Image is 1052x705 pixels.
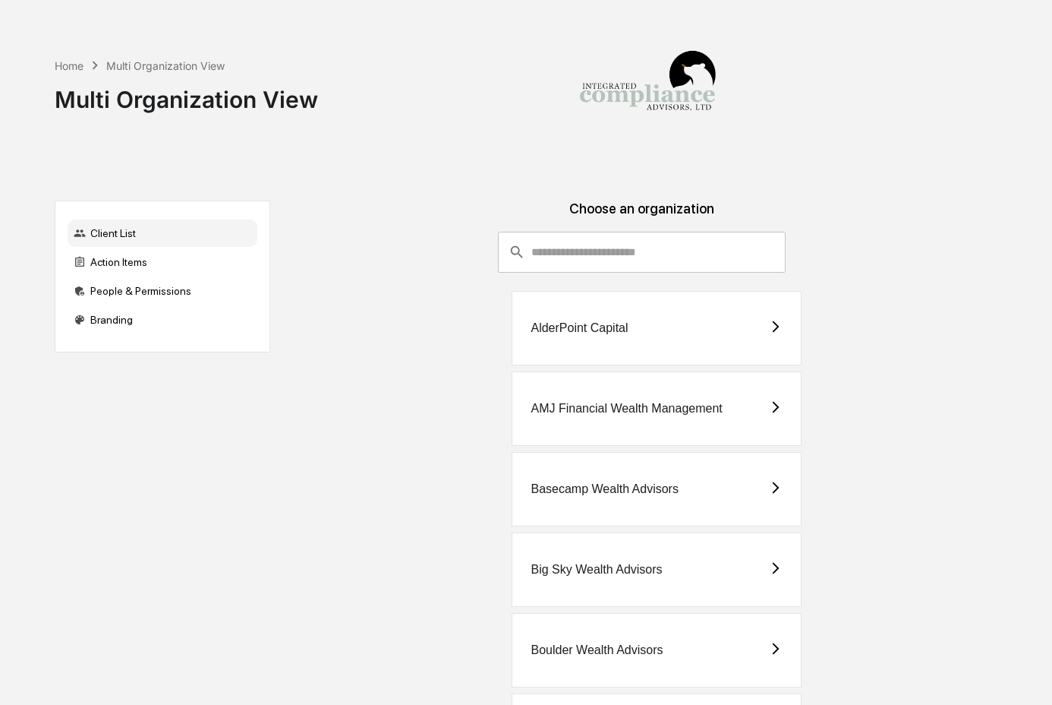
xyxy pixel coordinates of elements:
div: Boulder Wealth Advisors [531,643,663,657]
img: Integrated Compliance Advisors [572,12,723,164]
div: Big Sky Wealth Advisors [531,563,662,577]
div: Choose an organization [282,201,1001,232]
div: People & Permissions [68,277,257,305]
div: Action Items [68,248,257,276]
div: Home [55,59,83,72]
div: AMJ Financial Wealth Management [531,402,722,416]
div: AlderPoint Capital [531,321,628,335]
div: Multi Organization View [106,59,225,72]
div: Client List [68,220,257,247]
div: Branding [68,306,257,334]
div: Multi Organization View [55,74,318,113]
div: Basecamp Wealth Advisors [531,482,678,496]
div: consultant-dashboard__filter-organizations-search-bar [498,232,786,273]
